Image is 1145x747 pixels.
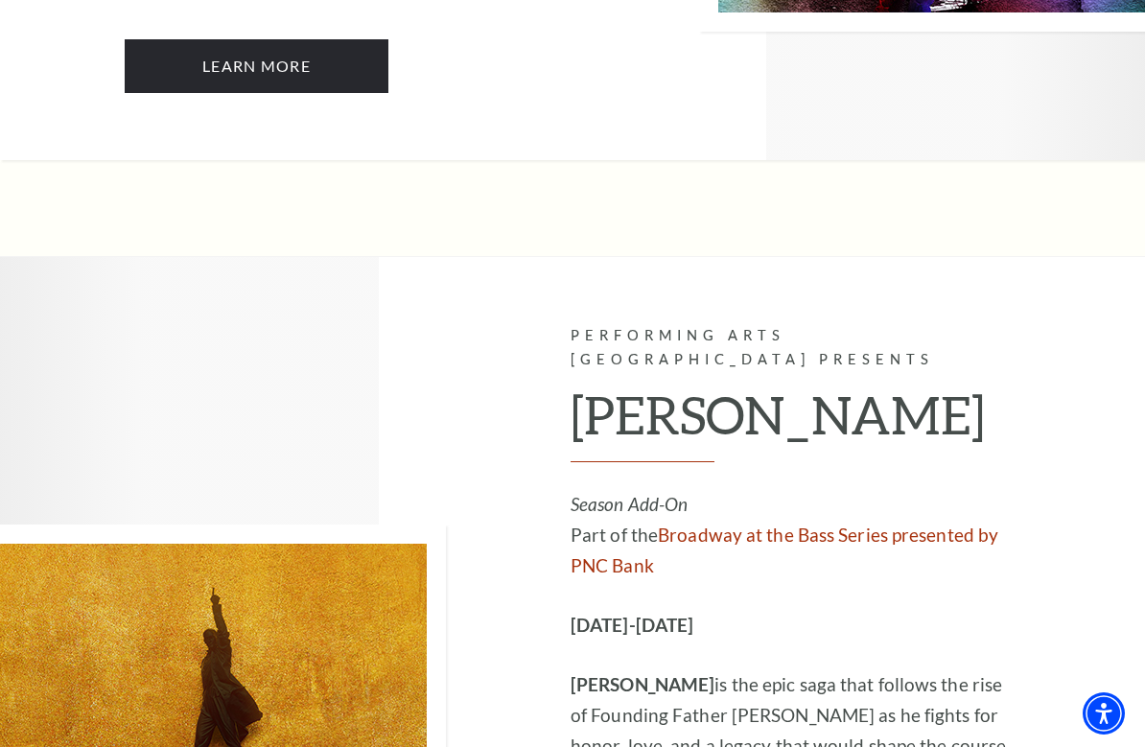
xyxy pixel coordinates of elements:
[571,489,1020,581] p: Part of the
[571,324,1020,372] p: Performing Arts [GEOGRAPHIC_DATA] Presents
[571,614,693,636] strong: [DATE]-[DATE]
[571,493,688,515] em: Season Add-On
[125,39,388,93] a: Learn More The Notebook
[571,384,1020,462] h2: [PERSON_NAME]
[571,673,714,695] strong: [PERSON_NAME]
[571,524,998,576] a: Broadway at the Bass Series presented by PNC Bank
[1083,692,1125,735] div: Accessibility Menu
